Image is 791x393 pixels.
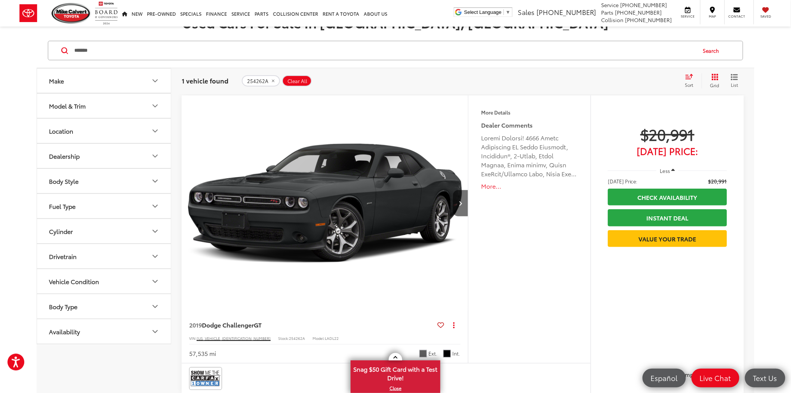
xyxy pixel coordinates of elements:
div: Cylinder [151,227,160,236]
span: LADL22 [325,335,339,341]
span: GT [254,320,262,329]
span: Map [704,14,721,19]
div: Availability [49,328,80,335]
span: Grid [710,82,720,88]
div: Cylinder [49,228,73,235]
div: Model & Trim [151,101,160,110]
h5: Dealer Comments [481,121,578,130]
span: Saved [758,14,774,19]
button: Actions [447,318,461,331]
div: Dealership [151,152,160,161]
button: AvailabilityAvailability [37,319,172,344]
button: Body StyleBody Style [37,169,172,193]
span: 2019 [189,320,202,329]
span: Sort [685,82,693,88]
span: Parts [601,9,614,16]
div: Drivetrain [151,252,160,261]
button: Body TypeBody Type [37,294,172,319]
div: Vehicle Condition [151,277,160,286]
span: [PHONE_NUMBER] [536,7,596,17]
span: Stock: [278,335,289,341]
div: Make [151,76,160,85]
span: Snag $50 Gift Card with a Test Drive! [351,361,440,384]
img: 2019 Dodge Challenger GT [181,95,469,311]
span: Sales [518,7,535,17]
a: Check Availability [608,189,727,205]
span: 254262A [247,78,268,84]
span: Int. [453,350,461,357]
button: Model & TrimModel & Trim [37,94,172,118]
div: Location [151,127,160,135]
span: [DATE] Price: [608,147,727,155]
button: Fuel TypeFuel Type [37,194,172,218]
span: Less [660,167,670,174]
a: Español [643,369,686,387]
div: 57,535 mi [189,349,216,358]
button: Vehicle ConditionVehicle Condition [37,269,172,293]
a: 2019 Dodge Challenger GT2019 Dodge Challenger GT2019 Dodge Challenger GT2019 Dodge Challenger GT [181,95,469,311]
div: Location [49,127,73,134]
button: Grid View [702,73,725,88]
button: Clear All [282,75,312,86]
span: Select Language [464,9,502,15]
a: Select Language​ [464,9,511,15]
button: List View [725,73,744,88]
div: Body Type [49,303,77,310]
span: dropdown dots [453,322,455,328]
a: Instant Deal [608,209,727,226]
div: Vehicle Condition [49,278,99,285]
span: 254262A [289,335,305,341]
span: Ext. [429,350,438,357]
span: [PHONE_NUMBER] [621,1,667,9]
div: 2019 Dodge Challenger GT 0 [181,95,469,311]
div: Body Style [151,177,160,186]
div: Availability [151,327,160,336]
div: Dealership [49,152,80,159]
span: 1 vehicle found [182,76,228,85]
button: DealershipDealership [37,144,172,168]
span: Español [647,373,681,383]
a: Text Us [745,369,785,387]
div: Body Style [49,177,79,185]
span: Text Us [750,373,781,383]
a: 2019Dodge ChallengerGT [189,321,435,329]
span: Service [680,14,696,19]
span: Service [601,1,619,9]
h4: More Details [481,110,578,115]
div: Make [49,77,64,84]
span: Dodge Challenger [202,320,254,329]
button: Select sort value [681,73,702,88]
button: LocationLocation [37,119,172,143]
div: Fuel Type [151,202,160,211]
input: Search by Make, Model, or Keyword [74,42,696,60]
span: [US_VEHICLE_IDENTIFICATION_NUMBER] [197,335,271,341]
button: More... [481,182,578,191]
span: VIN: [189,335,197,341]
a: Live Chat [692,369,739,387]
img: Mike Calvert Toyota [52,3,91,24]
a: Value Your Trade [608,230,727,247]
span: $20,991 [608,125,727,143]
span: Contact [729,14,745,19]
span: [PHONE_NUMBER] [615,9,662,16]
button: MakeMake [37,68,172,93]
button: Next image [453,190,468,216]
div: Loremi Dolorsi! 4666 Ametc Adipiscing EL Seddo Eiusmodt, Incididun®, 2-Utlab, Etdol Magnaa, Enima... [481,133,578,178]
span: Destroyer Gray Clearcoat [419,350,427,357]
button: DrivetrainDrivetrain [37,244,172,268]
div: Fuel Type [49,202,76,210]
div: Body Type [151,302,160,311]
span: Collision [601,16,624,24]
span: Black [443,350,451,357]
span: Clear All [287,78,307,84]
div: Drivetrain [49,253,77,260]
span: $20,991 [708,177,727,185]
button: Search [696,41,730,60]
span: Model: [313,335,325,341]
img: CarFax One Owner [191,369,221,389]
span: Live Chat [696,373,735,383]
span: [DATE] Price: [608,177,638,185]
button: remove 254262A [242,75,280,86]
